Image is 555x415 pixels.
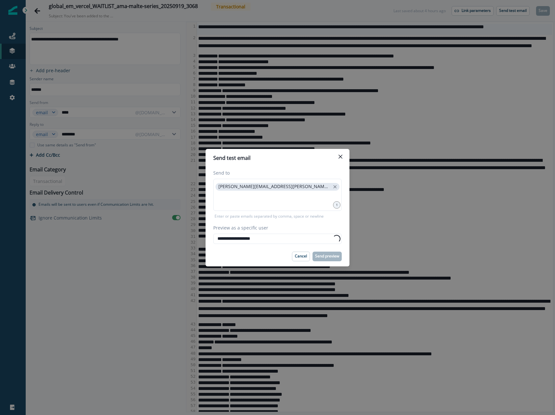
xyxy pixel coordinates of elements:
[213,154,251,162] p: Send test email
[335,151,346,162] button: Close
[332,184,338,190] button: close
[218,184,330,189] p: [PERSON_NAME][EMAIL_ADDRESS][PERSON_NAME][DOMAIN_NAME]
[213,213,325,219] p: Enter or paste emails separated by comma, space or newline
[333,201,340,209] div: 1
[295,254,307,258] p: Cancel
[315,254,339,258] p: Send preview
[213,224,338,231] label: Preview as a specific user
[213,169,338,176] label: Send to
[313,252,342,261] button: Send preview
[292,252,310,261] button: Cancel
